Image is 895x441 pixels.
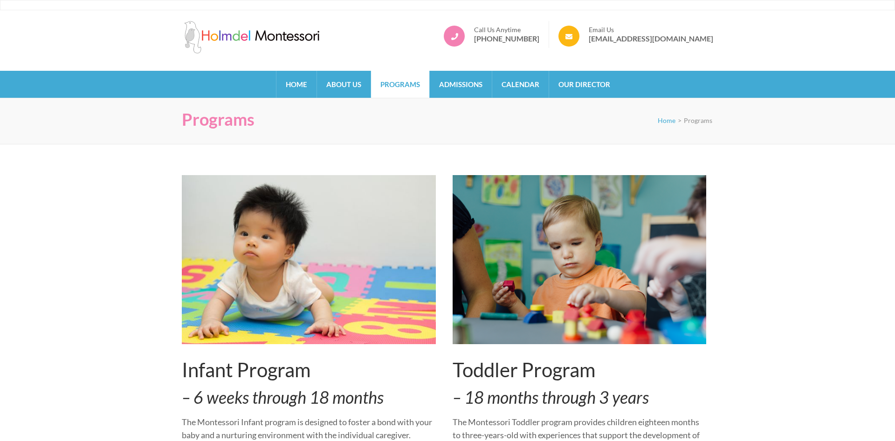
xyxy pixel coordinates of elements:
a: Programs [371,71,429,98]
span: > [678,116,682,124]
a: [EMAIL_ADDRESS][DOMAIN_NAME] [589,34,713,43]
a: About Us [317,71,371,98]
img: Holmdel Montessori School [182,21,322,54]
h1: Programs [182,109,255,129]
a: Home [276,71,317,98]
h2: Toddler Program [453,358,707,381]
em: – 6 weeks through 18 months [182,387,384,407]
a: Home [658,116,675,124]
a: Our Director [549,71,620,98]
span: Call Us Anytime [474,26,539,34]
a: Admissions [430,71,492,98]
em: – 18 months through 3 years [453,387,649,407]
a: Calendar [492,71,549,98]
span: Email Us [589,26,713,34]
a: [PHONE_NUMBER] [474,34,539,43]
h2: Infant Program [182,358,436,381]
